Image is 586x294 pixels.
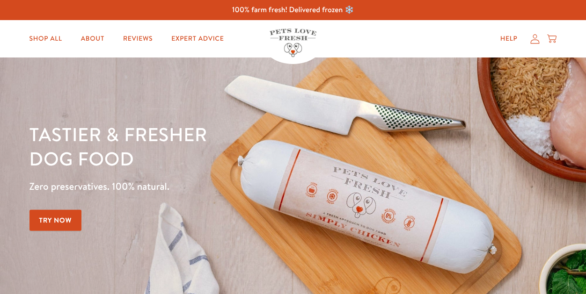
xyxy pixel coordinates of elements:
img: Pets Love Fresh [270,29,316,57]
a: Try Now [29,210,82,231]
p: Zero preservatives. 100% natural. [29,178,381,195]
a: Help [493,29,525,48]
a: Reviews [116,29,160,48]
a: About [73,29,112,48]
a: Shop All [22,29,70,48]
h1: Tastier & fresher dog food [29,122,381,171]
a: Expert Advice [164,29,231,48]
